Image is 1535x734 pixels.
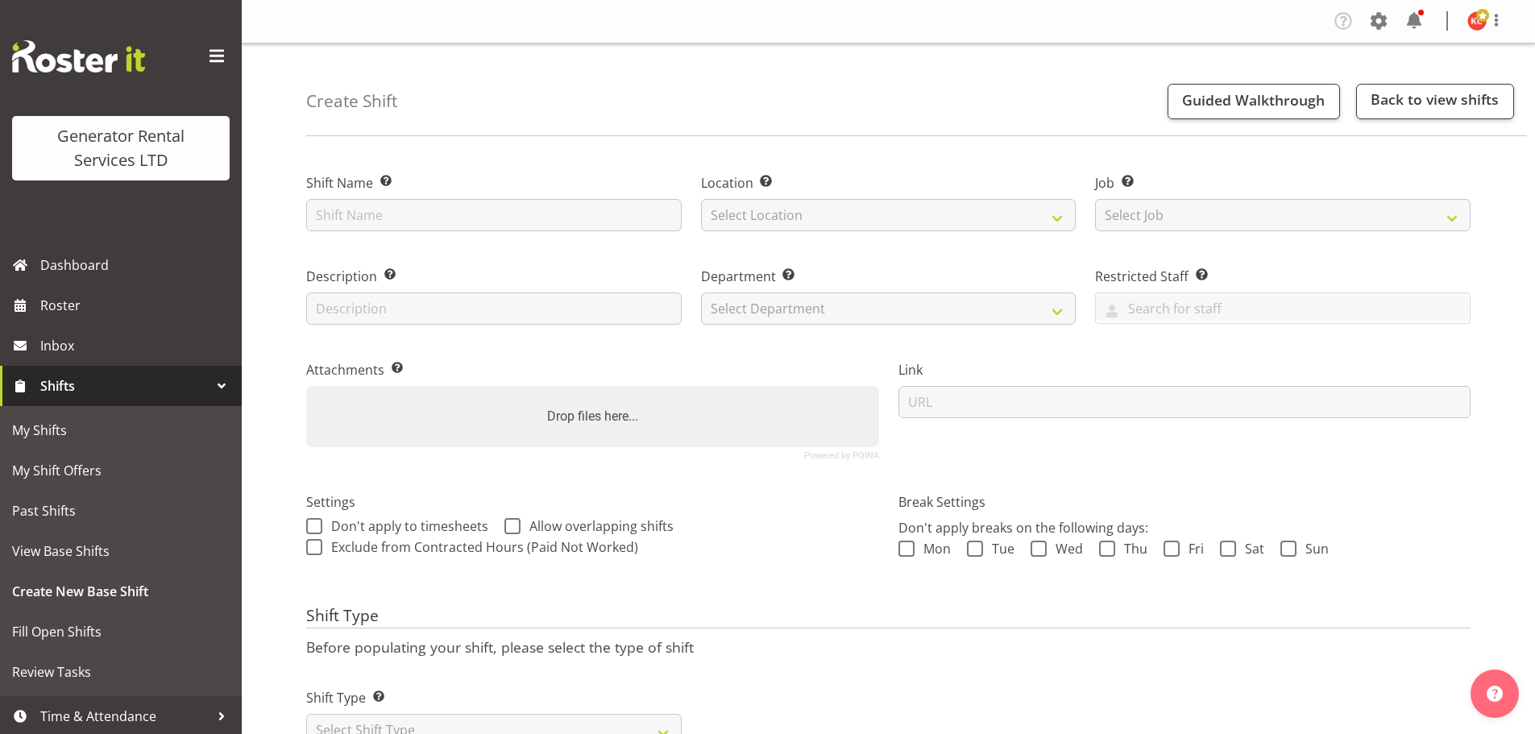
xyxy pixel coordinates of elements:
span: Past Shifts [12,499,230,523]
span: Guided Walkthrough [1182,90,1325,110]
a: Fill Open Shifts [4,612,238,652]
span: Dashboard [40,253,234,277]
span: Time & Attendance [40,704,210,728]
span: Thu [1115,541,1147,557]
input: URL [898,386,1471,418]
img: help-xxl-2.png [1487,686,1503,702]
span: Exclude from Contracted Hours (Paid Not Worked) [331,538,638,556]
button: Guided Walkthrough [1168,84,1340,119]
a: My Shift Offers [4,450,238,491]
span: Sat [1236,541,1264,557]
h4: Create Shift [306,92,397,110]
label: Attachments [306,360,879,379]
label: Shift Name [306,173,682,193]
a: Past Shifts [4,491,238,531]
a: Create New Base Shift [4,571,238,612]
input: Description [306,292,682,325]
a: Powered by PQINA [804,452,879,459]
span: Wed [1047,541,1083,557]
span: My Shifts [12,418,230,442]
label: Break Settings [898,492,1471,512]
span: View Base Shifts [12,539,230,563]
label: Location [701,173,1077,193]
p: Don't apply breaks on the following days: [898,518,1471,537]
span: Fri [1180,541,1204,557]
a: My Shifts [4,410,238,450]
span: Don't apply to timesheets [322,518,488,534]
h4: Shift Type [306,607,1471,629]
a: Back to view shifts [1356,84,1514,119]
span: Sun [1296,541,1329,557]
p: Before populating your shift, please select the type of shift [306,638,1471,656]
label: Drop files here... [541,400,645,433]
span: Mon [915,541,951,557]
div: Generator Rental Services LTD [28,124,214,172]
span: Create New Base Shift [12,579,230,603]
span: Review Tasks [12,660,230,684]
span: Fill Open Shifts [12,620,230,644]
a: View Base Shifts [4,531,238,571]
label: Department [701,267,1077,286]
label: Shift Type [306,688,682,707]
label: Job [1095,173,1471,193]
span: My Shift Offers [12,458,230,483]
a: Review Tasks [4,652,238,692]
span: Inbox [40,334,234,358]
label: Description [306,267,682,286]
span: Shifts [40,374,210,398]
span: Roster [40,293,234,317]
img: Rosterit website logo [12,40,145,73]
span: Tue [983,541,1014,557]
input: Shift Name [306,199,682,231]
label: Link [898,360,1471,379]
img: kay-campbell10429.jpg [1467,11,1487,31]
input: Search for staff [1096,296,1470,321]
label: Restricted Staff [1095,267,1471,286]
span: Allow overlapping shifts [521,518,674,534]
label: Settings [306,492,879,512]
